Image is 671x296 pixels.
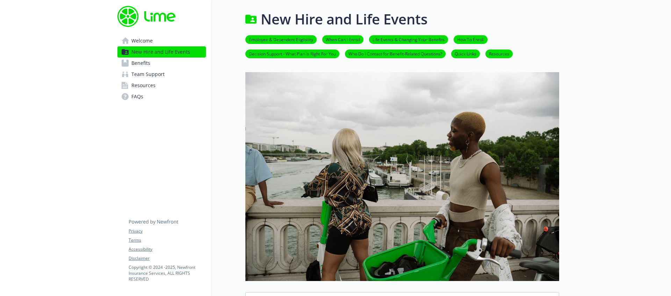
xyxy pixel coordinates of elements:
[131,46,190,58] span: New Hire and Life Events
[129,228,205,234] a: Privacy
[322,36,363,43] a: When Can I Enroll
[245,36,317,43] a: Employee & Dependent Eligibility
[129,246,205,252] a: Accessibility
[117,80,206,91] a: Resources
[345,50,446,57] a: Who Do I Contact for Benefit-Related Questions?
[131,91,143,102] span: FAQs
[129,264,205,282] p: Copyright © 2024 - 2025 , Newfront Insurance Services, ALL RIGHTS RESERVED
[129,255,205,261] a: Disclaimer
[261,9,427,30] h1: New Hire and Life Events
[131,80,156,91] span: Resources
[369,36,448,43] a: Life Events & Changing Your Benefits
[117,91,206,102] a: FAQs
[485,50,513,57] a: Resources
[131,69,165,80] span: Team Support
[117,35,206,46] a: Welcome
[117,69,206,80] a: Team Support
[117,46,206,58] a: New Hire and Life Events
[131,58,150,69] span: Benefits
[129,237,205,243] a: Terms
[131,35,153,46] span: Welcome
[245,50,339,57] a: Decision Support - What Plan Is Right For You
[117,58,206,69] a: Benefits
[454,36,488,43] a: How To Enroll
[451,50,480,57] a: Quick Links
[245,72,559,281] img: new hire page banner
